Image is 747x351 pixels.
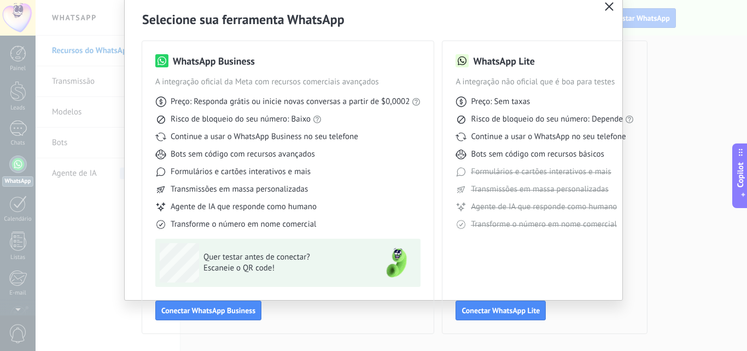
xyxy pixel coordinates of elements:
span: Transforme o número em nome comercial [171,219,316,230]
h3: WhatsApp Business [173,54,255,68]
span: Conectar WhatsApp Business [161,307,255,314]
span: Quer testar antes de conectar? [203,252,363,263]
span: Transforme o número em nome comercial [471,219,616,230]
img: green-phone.png [377,243,416,283]
span: Risco de bloqueio do seu número: Depende [471,114,623,125]
button: Conectar WhatsApp Lite [456,301,546,320]
span: Bots sem código com recursos básicos [471,149,604,160]
span: Escaneie o QR code! [203,263,363,274]
span: A integração oficial da Meta com recursos comerciais avançados [155,77,421,88]
span: Continue a usar o WhatsApp Business no seu telefone [171,131,358,142]
span: Copilot [735,162,746,187]
h3: WhatsApp Lite [473,54,534,68]
span: Preço: Sem taxas [471,96,530,107]
span: Risco de bloqueio do seu número: Baixo [171,114,311,125]
span: Transmissões em massa personalizadas [471,184,608,195]
span: Preço: Responda grátis ou inicie novas conversas a partir de $0,0002 [171,96,410,107]
span: Bots sem código com recursos avançados [171,149,315,160]
button: Conectar WhatsApp Business [155,301,261,320]
span: Formulários e cartões interativos e mais [171,166,311,177]
span: Agente de IA que responde como humano [471,202,617,212]
span: Continue a usar o WhatsApp no seu telefone [471,131,626,142]
span: Agente de IA que responde como humano [171,202,317,212]
span: Formulários e cartões interativos e mais [471,166,611,177]
span: Transmissões em massa personalizadas [171,184,308,195]
span: A integração não oficial que é boa para testes [456,77,634,88]
span: Conectar WhatsApp Lite [462,307,540,314]
h2: Selecione sua ferramenta WhatsApp [142,11,605,28]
